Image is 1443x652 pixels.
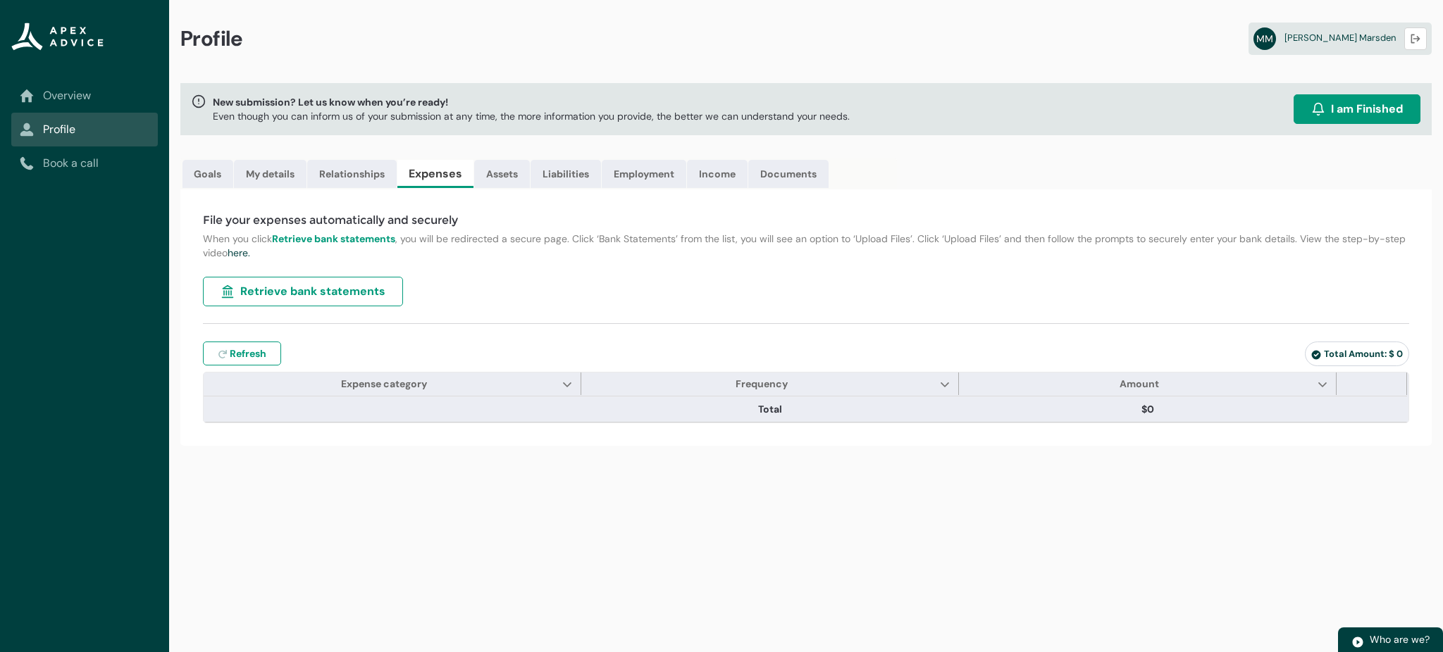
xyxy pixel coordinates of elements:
lightning-formatted-number: $0 [1141,403,1154,415]
button: Refresh [203,341,281,365]
a: Book a call [20,155,149,172]
span: New submission? Let us know when you’re ready! [213,95,850,109]
a: Profile [20,121,149,138]
a: My details [234,160,306,188]
a: Documents [748,160,829,188]
a: Goals [182,160,233,188]
p: When you click , you will be redirected a secure page. Click ‘Bank Statements’ from the list, you... [203,232,1409,260]
a: here. [228,246,250,259]
a: Expenses [397,160,473,188]
button: Logout [1404,27,1427,50]
span: I am Finished [1331,101,1403,118]
button: Retrieve bank statements [203,277,403,306]
a: Overview [20,87,149,104]
img: landmark.svg [221,284,235,299]
img: alarm.svg [1311,102,1325,116]
a: Income [687,160,748,188]
a: Liabilities [531,160,601,188]
span: Who are we? [1370,633,1430,646]
button: I am Finished [1294,94,1420,124]
a: MM[PERSON_NAME] Marsden [1249,23,1432,55]
strong: Retrieve bank statements [272,232,395,245]
a: Relationships [307,160,397,188]
lightning-base-formatted-text: Total [758,403,782,415]
a: Employment [602,160,686,188]
img: Apex Advice Group [11,23,104,51]
p: Even though you can inform us of your submission at any time, the more information you provide, t... [213,109,850,123]
nav: Sub page [11,79,158,180]
h4: File your expenses automatically and securely [203,212,1409,229]
span: Total Amount: $ 0 [1311,348,1403,360]
abbr: MM [1253,27,1276,50]
span: Retrieve bank statements [240,283,385,300]
a: Assets [474,160,530,188]
lightning-badge: Total Amount [1305,341,1409,366]
span: Profile [180,25,243,52]
img: play.svg [1351,636,1364,648]
span: Refresh [230,346,266,361]
span: [PERSON_NAME] Marsden [1284,32,1396,44]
